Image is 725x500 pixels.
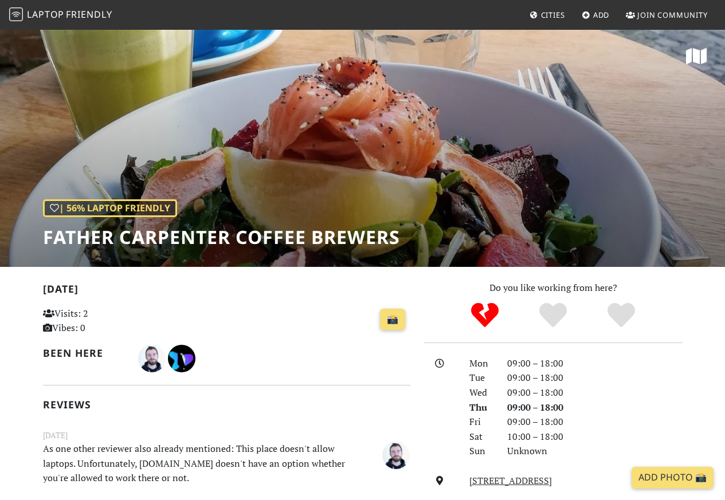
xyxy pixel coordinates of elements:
[637,10,708,20] span: Join Community
[632,467,714,489] a: Add Photo 📸
[500,356,689,371] div: 09:00 – 18:00
[463,430,500,444] div: Sat
[463,444,500,459] div: Sun
[66,8,112,21] span: Friendly
[36,429,417,442] small: [DATE]
[463,371,500,385] div: Tue
[587,301,655,330] div: Definitely!
[621,5,712,25] a: Join Community
[500,444,689,459] div: Unknown
[9,5,112,25] a: LaptopFriendly LaptopFriendly
[138,351,168,364] span: Oliver Sartun
[593,10,610,20] span: Add
[380,309,405,330] a: 📸
[43,226,400,248] h1: Father Carpenter Coffee Brewers
[469,474,552,487] a: [STREET_ADDRESS]
[9,7,23,21] img: LaptopFriendly
[43,306,156,336] p: Visits: 2 Vibes: 0
[500,415,689,430] div: 09:00 – 18:00
[43,283,410,300] h2: [DATE]
[382,442,410,469] img: 4089-oliver.jpg
[500,400,689,415] div: 09:00 – 18:00
[541,10,565,20] span: Cities
[43,199,177,218] div: | 56% Laptop Friendly
[168,345,195,372] img: 1768-juan-sebastian.jpg
[382,448,410,460] span: Oliver Sartun
[43,347,124,359] h2: Been here
[463,400,500,415] div: Thu
[138,345,166,372] img: 4089-oliver.jpg
[519,301,587,330] div: Yes
[500,371,689,385] div: 09:00 – 18:00
[525,5,570,25] a: Cities
[500,430,689,444] div: 10:00 – 18:00
[36,442,354,486] p: As one other reviewer also already mentioned: This place doesn't allow laptops. Unfortunately, [D...
[463,415,500,430] div: Fri
[168,351,195,364] span: Juan Sebastian Useche
[424,281,683,296] p: Do you like working from here?
[451,301,519,330] div: No
[27,8,64,21] span: Laptop
[577,5,614,25] a: Add
[463,385,500,400] div: Wed
[500,385,689,400] div: 09:00 – 18:00
[43,399,410,411] h2: Reviews
[463,356,500,371] div: Mon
